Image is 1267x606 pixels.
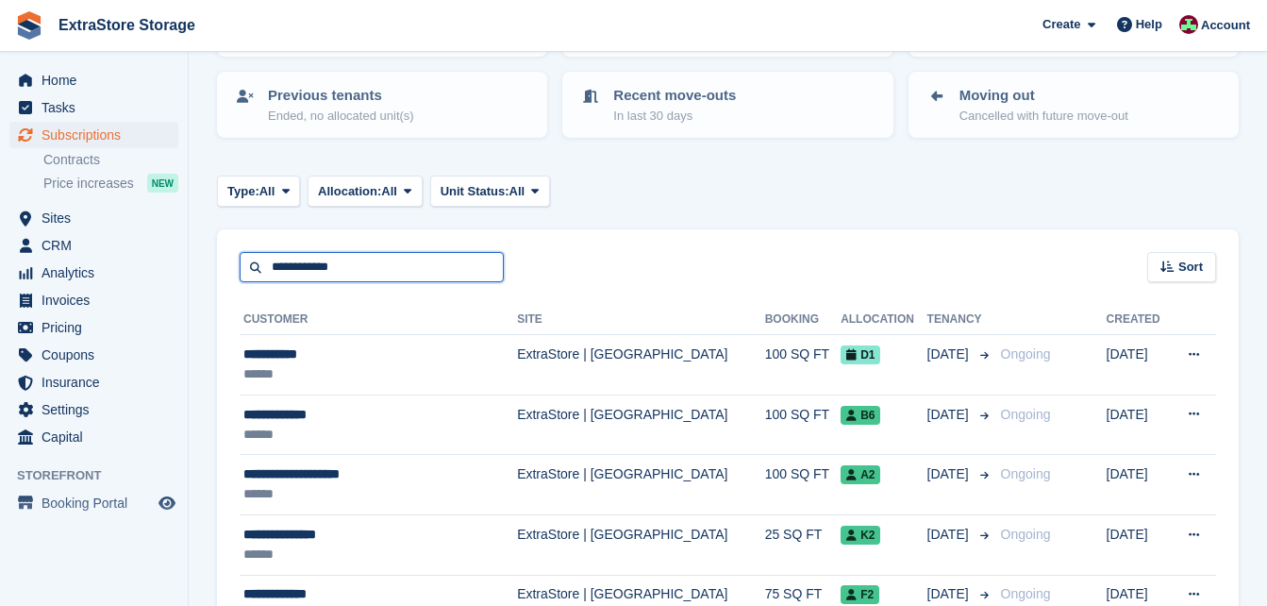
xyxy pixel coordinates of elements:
[42,67,155,93] span: Home
[1001,346,1051,362] span: Ongoing
[927,525,973,545] span: [DATE]
[9,314,178,341] a: menu
[9,260,178,286] a: menu
[613,107,736,126] p: In last 30 days
[765,455,841,515] td: 100 SQ FT
[9,205,178,231] a: menu
[959,107,1128,126] p: Cancelled with future move-out
[517,305,765,335] th: Site
[43,175,134,193] span: Price increases
[564,74,891,136] a: Recent move-outs In last 30 days
[517,514,765,575] td: ExtraStore | [GEOGRAPHIC_DATA]
[42,342,155,368] span: Coupons
[42,369,155,396] span: Insurance
[219,74,545,136] a: Previous tenants Ended, no allocated unit(s)
[841,406,880,425] span: B6
[1178,258,1203,277] span: Sort
[268,85,414,107] p: Previous tenants
[42,314,155,341] span: Pricing
[1107,514,1170,575] td: [DATE]
[147,174,178,193] div: NEW
[1001,407,1051,422] span: Ongoing
[43,151,178,169] a: Contracts
[42,396,155,423] span: Settings
[9,67,178,93] a: menu
[841,305,926,335] th: Allocation
[42,94,155,121] span: Tasks
[430,176,550,207] button: Unit Status: All
[9,396,178,423] a: menu
[42,287,155,313] span: Invoices
[17,466,188,485] span: Storefront
[43,173,178,194] a: Price increases NEW
[51,9,203,41] a: ExtraStore Storage
[1042,15,1080,34] span: Create
[42,232,155,259] span: CRM
[517,335,765,396] td: ExtraStore | [GEOGRAPHIC_DATA]
[765,395,841,455] td: 100 SQ FT
[227,182,259,201] span: Type:
[765,335,841,396] td: 100 SQ FT
[15,11,43,40] img: stora-icon-8386f47178a22dfd0bd8f6a31ec36ba5ce8667c1dd55bd0f319d3a0aa187defe.svg
[9,424,178,450] a: menu
[42,490,155,516] span: Booking Portal
[318,182,381,201] span: Allocation:
[1001,586,1051,601] span: Ongoing
[841,585,879,604] span: F2
[841,345,880,364] span: D1
[1107,395,1170,455] td: [DATE]
[927,345,973,364] span: [DATE]
[217,176,300,207] button: Type: All
[927,305,993,335] th: Tenancy
[959,85,1128,107] p: Moving out
[308,176,423,207] button: Allocation: All
[9,122,178,148] a: menu
[1179,15,1198,34] img: Chelsea Parker
[765,305,841,335] th: Booking
[9,232,178,259] a: menu
[927,584,973,604] span: [DATE]
[1001,466,1051,481] span: Ongoing
[42,260,155,286] span: Analytics
[517,455,765,515] td: ExtraStore | [GEOGRAPHIC_DATA]
[1107,335,1170,396] td: [DATE]
[268,107,414,126] p: Ended, no allocated unit(s)
[509,182,525,201] span: All
[9,369,178,396] a: menu
[259,182,275,201] span: All
[9,94,178,121] a: menu
[42,424,155,450] span: Capital
[927,405,973,425] span: [DATE]
[9,287,178,313] a: menu
[9,490,178,516] a: menu
[1201,16,1250,35] span: Account
[613,85,736,107] p: Recent move-outs
[441,182,509,201] span: Unit Status:
[42,205,155,231] span: Sites
[517,395,765,455] td: ExtraStore | [GEOGRAPHIC_DATA]
[1136,15,1162,34] span: Help
[240,305,517,335] th: Customer
[841,526,880,545] span: K2
[381,182,397,201] span: All
[765,514,841,575] td: 25 SQ FT
[1001,527,1051,542] span: Ongoing
[9,342,178,368] a: menu
[1107,305,1170,335] th: Created
[910,74,1237,136] a: Moving out Cancelled with future move-out
[841,465,880,484] span: A2
[156,492,178,514] a: Preview store
[927,464,973,484] span: [DATE]
[42,122,155,148] span: Subscriptions
[1107,455,1170,515] td: [DATE]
